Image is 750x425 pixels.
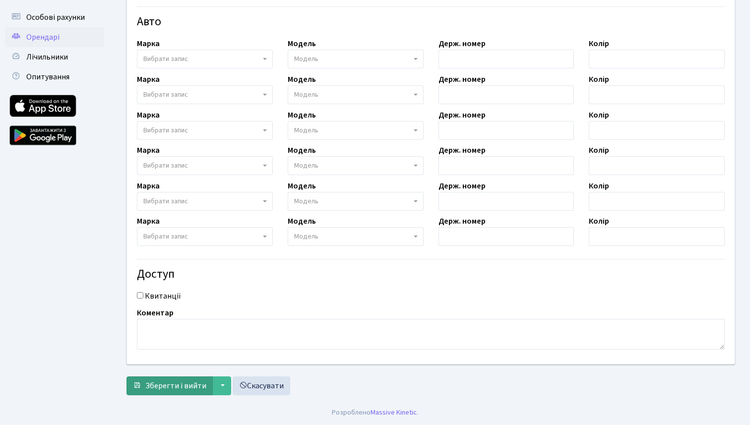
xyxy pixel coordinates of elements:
[145,380,206,391] span: Зберегти і вийти
[438,180,486,192] label: Держ. номер
[137,15,725,29] h4: Авто
[288,73,316,85] label: Модель
[137,144,160,156] label: Марка
[137,180,160,192] label: Марка
[143,232,188,242] span: Вибрати запис
[126,376,213,395] button: Зберегти і вийти
[26,71,69,82] span: Опитування
[145,290,181,302] label: Квитанції
[288,180,316,192] label: Модель
[438,38,486,50] label: Держ. номер
[294,90,318,100] span: Модель
[288,38,316,50] label: Модель
[589,109,609,121] label: Колір
[589,73,609,85] label: Колір
[137,109,160,121] label: Марка
[288,109,316,121] label: Модель
[26,32,60,43] span: Орендарі
[5,47,104,67] a: Лічильники
[438,215,486,227] label: Держ. номер
[288,144,316,156] label: Модель
[143,161,188,171] span: Вибрати запис
[5,7,104,27] a: Особові рахунки
[137,73,160,85] label: Марка
[294,54,318,64] span: Модель
[5,27,104,47] a: Орендарі
[137,267,725,282] h4: Доступ
[294,161,318,171] span: Модель
[294,125,318,135] span: Модель
[5,67,104,87] a: Опитування
[137,38,160,50] label: Марка
[294,232,318,242] span: Модель
[438,73,486,85] label: Держ. номер
[26,12,85,23] span: Особові рахунки
[143,54,188,64] span: Вибрати запис
[233,376,290,395] a: Скасувати
[332,407,418,418] div: Розроблено .
[589,215,609,227] label: Колір
[589,38,609,50] label: Колір
[143,90,188,100] span: Вибрати запис
[143,125,188,135] span: Вибрати запис
[143,196,188,206] span: Вибрати запис
[26,52,68,62] span: Лічильники
[438,109,486,121] label: Держ. номер
[137,215,160,227] label: Марка
[589,144,609,156] label: Колір
[294,196,318,206] span: Модель
[137,307,174,319] label: Коментар
[589,180,609,192] label: Колір
[438,144,486,156] label: Держ. номер
[288,215,316,227] label: Модель
[371,407,417,418] a: Massive Kinetic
